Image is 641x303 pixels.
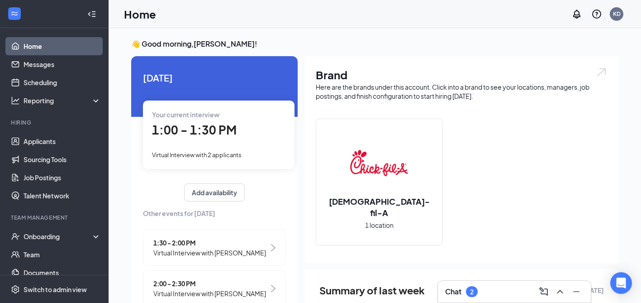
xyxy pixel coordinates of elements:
div: 2 [470,288,474,296]
svg: WorkstreamLogo [10,9,19,18]
span: [DATE] [143,71,286,85]
a: Sourcing Tools [24,150,101,168]
img: open.6027fd2a22e1237b5b06.svg [596,67,608,77]
a: Messages [24,55,101,73]
h1: Brand [316,67,608,82]
svg: QuestionInfo [591,9,602,19]
h3: Chat [445,287,461,297]
a: Team [24,245,101,264]
button: Minimize [569,284,584,299]
svg: Analysis [11,96,20,105]
svg: ChevronUp [555,286,565,297]
a: Talent Network [24,187,101,205]
button: Add availability [184,183,245,202]
div: KD [613,10,621,18]
a: Applicants [24,132,101,150]
div: Hiring [11,119,99,126]
div: Reporting [24,96,101,105]
svg: Minimize [571,286,582,297]
svg: UserCheck [11,232,20,241]
h3: 👋 Good morning, [PERSON_NAME] ! [131,39,618,49]
a: Scheduling [24,73,101,91]
span: 1:30 - 2:00 PM [153,238,266,248]
span: Virtual Interview with [PERSON_NAME] [153,248,266,258]
span: Other events for [DATE] [143,208,286,218]
svg: Notifications [571,9,582,19]
span: Your current interview [152,111,219,119]
span: Summary of last week [319,283,425,298]
div: Open Intercom Messenger [610,272,632,294]
span: 1 location [365,220,394,230]
div: Here are the brands under this account. Click into a brand to see your locations, managers, job p... [316,82,608,101]
h2: [DEMOGRAPHIC_DATA]-fil-A [316,196,442,218]
span: 2:00 - 2:30 PM [153,279,266,289]
svg: ComposeMessage [538,286,549,297]
h1: Home [124,6,156,22]
button: ComposeMessage [537,284,551,299]
a: Home [24,37,101,55]
div: Team Management [11,214,99,221]
span: 1:00 - 1:30 PM [152,122,237,137]
img: Chick-fil-A [350,134,408,192]
span: Virtual Interview with [PERSON_NAME] [153,289,266,298]
div: Onboarding [24,232,93,241]
svg: Settings [11,285,20,294]
span: Virtual Interview with 2 applicants [152,151,242,159]
a: Job Postings [24,168,101,187]
a: Documents [24,264,101,282]
svg: Collapse [87,10,96,19]
div: Switch to admin view [24,285,87,294]
button: ChevronUp [553,284,567,299]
